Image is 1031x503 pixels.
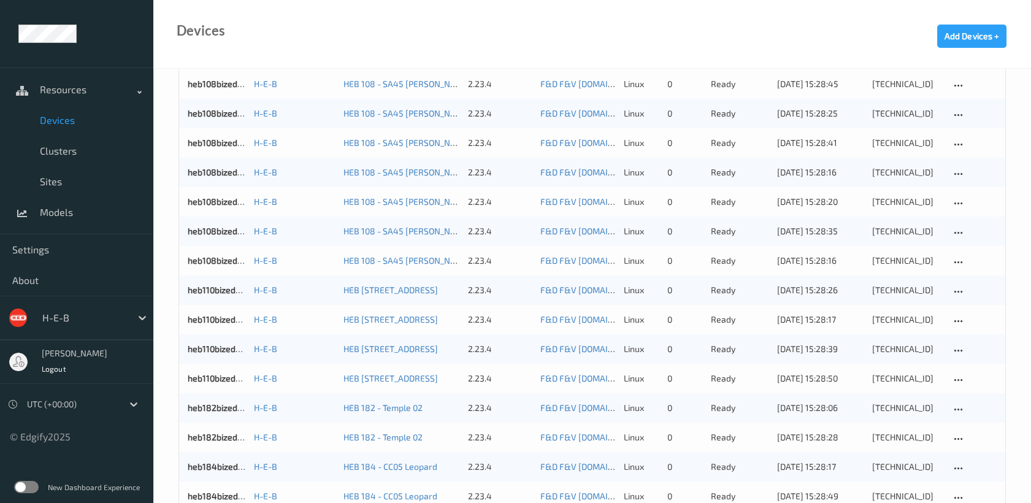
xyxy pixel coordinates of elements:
a: heb108bizedg46 [188,167,253,177]
a: HEB [STREET_ADDRESS] [343,373,438,383]
div: [DATE] 15:28:35 [777,225,864,237]
p: linux [624,225,659,237]
a: H-E-B [254,79,277,89]
div: 0 [667,490,702,502]
a: HEB [STREET_ADDRESS] [343,285,438,295]
a: F&D F&V [DOMAIN_NAME] (Daily) [DATE] 16:30 [DATE] 16:30 Auto Save [540,402,813,413]
p: linux [624,107,659,120]
div: [TECHNICAL_ID] [872,372,941,385]
div: [DATE] 15:28:16 [777,166,864,179]
a: H-E-B [254,137,277,148]
a: HEB 184 - CC05 Leopard [343,461,437,472]
a: H-E-B [254,461,277,472]
a: heb110bizedg41 [188,314,250,324]
p: linux [624,461,659,473]
div: 0 [667,166,702,179]
a: HEB [STREET_ADDRESS] [343,314,438,324]
div: 2.23.4 [468,461,532,473]
a: HEB 108 - SA45 [PERSON_NAME] [343,108,471,118]
p: ready [711,225,768,237]
div: 0 [667,255,702,267]
p: ready [711,313,768,326]
div: [DATE] 15:28:17 [777,313,864,326]
p: linux [624,402,659,414]
a: F&D F&V [DOMAIN_NAME] (Daily) [DATE] 16:30 [DATE] 16:30 Auto Save [540,344,813,354]
p: linux [624,137,659,149]
div: [DATE] 15:28:28 [777,431,864,443]
div: 0 [667,313,702,326]
a: H-E-B [254,314,277,324]
a: heb182bizedg42 [188,402,253,413]
p: linux [624,313,659,326]
div: [TECHNICAL_ID] [872,313,941,326]
a: H-E-B [254,432,277,442]
p: ready [711,372,768,385]
div: [DATE] 15:28:50 [777,372,864,385]
p: ready [711,78,768,90]
div: [DATE] 15:28:25 [777,107,864,120]
div: 0 [667,137,702,149]
div: 2.23.4 [468,107,532,120]
p: linux [624,166,659,179]
p: linux [624,490,659,502]
div: 0 [667,372,702,385]
a: F&D F&V [DOMAIN_NAME] (Daily) [DATE] 16:30 [DATE] 16:30 Auto Save [540,79,813,89]
a: H-E-B [254,167,277,177]
p: ready [711,461,768,473]
div: [TECHNICAL_ID] [872,137,941,149]
div: [DATE] 15:28:49 [777,490,864,502]
p: ready [711,431,768,443]
div: [DATE] 15:28:26 [777,284,864,296]
p: ready [711,137,768,149]
div: 2.23.4 [468,225,532,237]
p: linux [624,343,659,355]
a: F&D F&V [DOMAIN_NAME] (Daily) [DATE] 16:30 [DATE] 16:30 Auto Save [540,255,813,266]
div: [TECHNICAL_ID] [872,402,941,414]
div: 0 [667,461,702,473]
div: 0 [667,402,702,414]
p: linux [624,255,659,267]
a: heb108bizedg45 [188,137,253,148]
div: 2.23.4 [468,196,532,208]
a: H-E-B [254,285,277,295]
div: 0 [667,343,702,355]
a: F&D F&V [DOMAIN_NAME] (Daily) [DATE] 16:30 [DATE] 16:30 Auto Save [540,285,813,295]
a: HEB 108 - SA45 [PERSON_NAME] [343,226,471,236]
a: HEB 108 - SA45 [PERSON_NAME] [343,255,471,266]
a: HEB 108 - SA45 [PERSON_NAME] [343,79,471,89]
a: H-E-B [254,108,277,118]
a: F&D F&V [DOMAIN_NAME] (Daily) [DATE] 16:30 [DATE] 16:30 Auto Save [540,432,813,442]
div: [TECHNICAL_ID] [872,284,941,296]
div: 0 [667,431,702,443]
div: [TECHNICAL_ID] [872,196,941,208]
a: heb110bizedg43 [188,373,251,383]
div: 2.23.4 [468,372,532,385]
a: heb108bizedg40 [188,79,253,89]
a: HEB 184 - CC05 Leopard [343,491,437,501]
div: 2.23.4 [468,137,532,149]
a: F&D F&V [DOMAIN_NAME] (Daily) [DATE] 16:30 [DATE] 16:30 Auto Save [540,461,813,472]
div: 2.23.4 [468,490,532,502]
p: linux [624,431,659,443]
div: [DATE] 15:28:41 [777,137,864,149]
a: HEB 108 - SA45 [PERSON_NAME] [343,167,471,177]
a: F&D F&V [DOMAIN_NAME] (Daily) [DATE] 16:30 [DATE] 16:30 Auto Save [540,167,813,177]
div: [TECHNICAL_ID] [872,225,941,237]
p: ready [711,343,768,355]
a: F&D F&V [DOMAIN_NAME] (Daily) [DATE] 16:30 [DATE] 16:30 Auto Save [540,373,813,383]
a: H-E-B [254,402,277,413]
div: 0 [667,225,702,237]
div: [TECHNICAL_ID] [872,431,941,443]
a: F&D F&V [DOMAIN_NAME] (Daily) [DATE] 16:30 [DATE] 16:30 Auto Save [540,226,813,236]
div: 2.23.4 [468,313,532,326]
a: heb108bizedg41 [188,108,251,118]
a: H-E-B [254,491,277,501]
p: ready [711,255,768,267]
a: F&D F&V [DOMAIN_NAME] (Daily) [DATE] 16:30 [DATE] 16:30 Auto Save [540,137,813,148]
div: 0 [667,284,702,296]
div: [TECHNICAL_ID] [872,166,941,179]
div: 0 [667,107,702,120]
div: [TECHNICAL_ID] [872,78,941,90]
a: heb110bizedg40 [188,285,251,295]
a: heb184bizedg51 [188,491,251,501]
